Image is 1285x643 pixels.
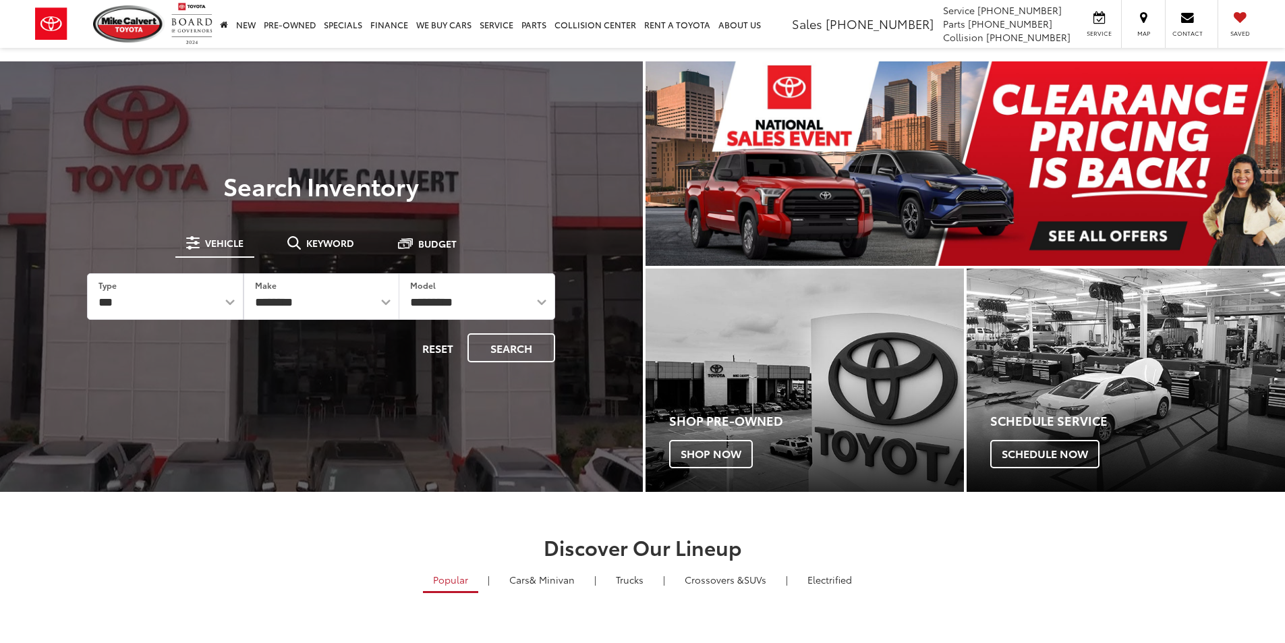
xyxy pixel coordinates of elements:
[1225,29,1255,38] span: Saved
[1129,29,1158,38] span: Map
[93,5,165,43] img: Mike Calvert Toyota
[205,238,244,248] span: Vehicle
[967,269,1285,492] a: Schedule Service Schedule Now
[943,17,965,30] span: Parts
[418,239,457,248] span: Budget
[977,3,1062,17] span: [PHONE_NUMBER]
[423,568,478,593] a: Popular
[943,3,975,17] span: Service
[411,333,465,362] button: Reset
[499,568,585,591] a: Cars
[660,573,668,586] li: |
[484,573,493,586] li: |
[1172,29,1203,38] span: Contact
[990,440,1100,468] span: Schedule Now
[410,279,436,291] label: Model
[792,15,822,32] span: Sales
[530,573,575,586] span: & Minivan
[986,30,1070,44] span: [PHONE_NUMBER]
[1084,29,1114,38] span: Service
[467,333,555,362] button: Search
[967,269,1285,492] div: Toyota
[306,238,354,248] span: Keyword
[591,573,600,586] li: |
[968,17,1052,30] span: [PHONE_NUMBER]
[943,30,983,44] span: Collision
[685,573,744,586] span: Crossovers &
[826,15,934,32] span: [PHONE_NUMBER]
[57,172,586,199] h3: Search Inventory
[782,573,791,586] li: |
[646,269,964,492] a: Shop Pre-Owned Shop Now
[990,414,1285,428] h4: Schedule Service
[606,568,654,591] a: Trucks
[255,279,277,291] label: Make
[167,536,1118,558] h2: Discover Our Lineup
[98,279,117,291] label: Type
[797,568,862,591] a: Electrified
[669,440,753,468] span: Shop Now
[669,414,964,428] h4: Shop Pre-Owned
[675,568,776,591] a: SUVs
[646,269,964,492] div: Toyota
